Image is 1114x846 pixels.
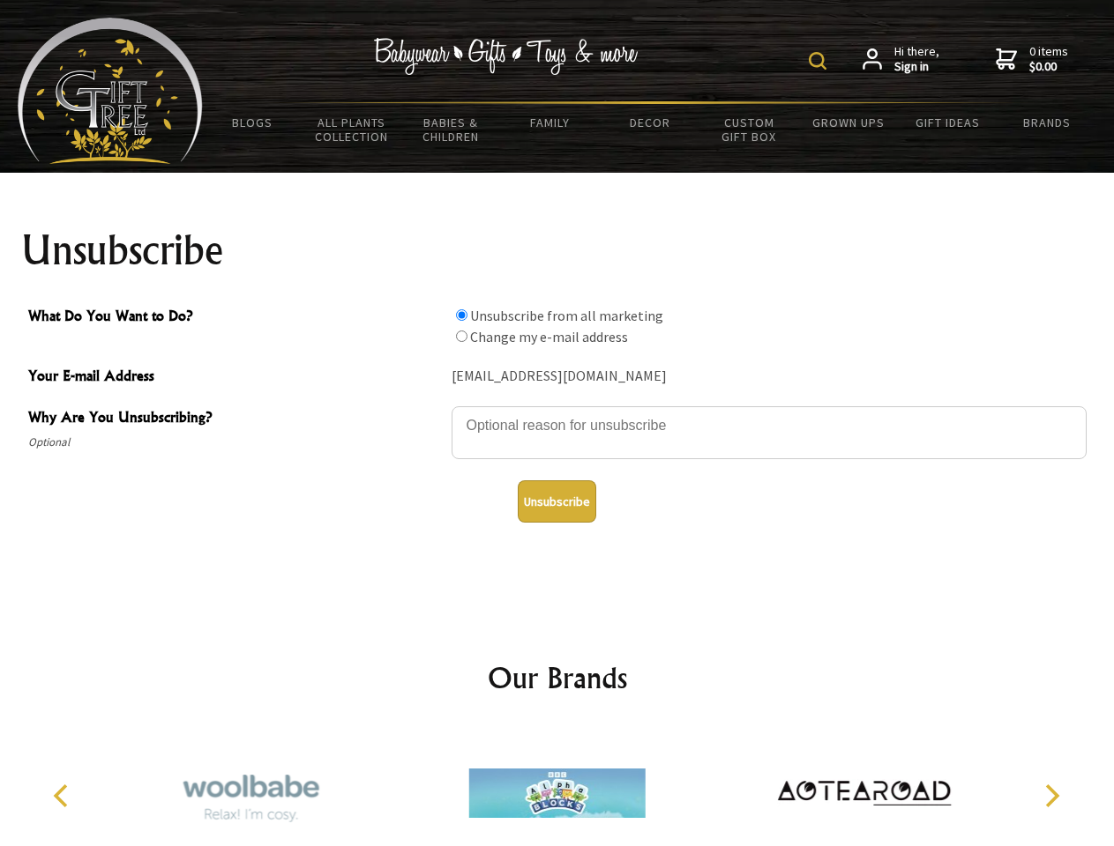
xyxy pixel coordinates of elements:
div: [EMAIL_ADDRESS][DOMAIN_NAME] [452,363,1087,390]
button: Next [1032,776,1071,815]
input: What Do You Want to Do? [456,330,467,342]
img: product search [809,52,826,70]
span: What Do You Want to Do? [28,305,443,330]
h1: Unsubscribe [21,229,1094,271]
span: Why Are You Unsubscribing? [28,406,443,432]
img: Babywear - Gifts - Toys & more [374,38,639,75]
a: Decor [600,104,699,141]
h2: Our Brands [35,657,1080,699]
span: Optional [28,432,443,453]
a: Custom Gift Box [699,104,799,155]
img: Babyware - Gifts - Toys and more... [18,18,203,164]
a: Gift Ideas [898,104,998,141]
input: What Do You Want to Do? [456,309,467,321]
a: Grown Ups [798,104,898,141]
strong: Sign in [894,59,939,75]
a: Babies & Children [401,104,501,155]
span: Your E-mail Address [28,365,443,390]
button: Unsubscribe [518,480,596,523]
a: 0 items$0.00 [996,44,1068,75]
span: Hi there, [894,44,939,75]
span: 0 items [1029,43,1068,75]
textarea: Why Are You Unsubscribing? [452,406,1087,459]
label: Unsubscribe from all marketing [470,307,663,324]
strong: $0.00 [1029,59,1068,75]
a: Brands [998,104,1097,141]
button: Previous [44,776,83,815]
a: Family [501,104,601,141]
a: BLOGS [203,104,303,141]
a: Hi there,Sign in [863,44,939,75]
label: Change my e-mail address [470,328,628,345]
a: All Plants Collection [303,104,402,155]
